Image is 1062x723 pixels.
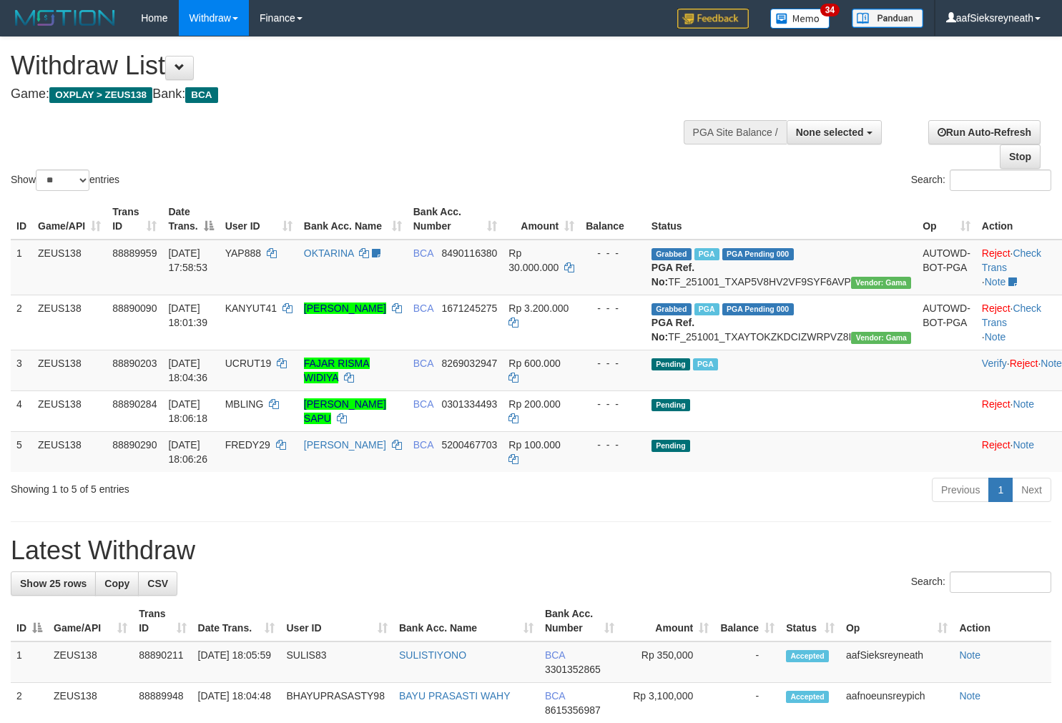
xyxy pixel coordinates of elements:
[586,301,640,315] div: - - -
[917,199,976,240] th: Op: activate to sort column ascending
[225,247,261,259] span: YAP888
[652,303,692,315] span: Grabbed
[413,303,433,314] span: BCA
[147,578,168,589] span: CSV
[32,390,107,431] td: ZEUS138
[168,303,207,328] span: [DATE] 18:01:39
[928,120,1041,144] a: Run Auto-Refresh
[796,127,864,138] span: None selected
[11,169,119,191] label: Show entries
[539,601,620,641] th: Bank Acc. Number: activate to sort column ascending
[620,641,714,683] td: Rp 350,000
[112,398,157,410] span: 88890284
[441,303,497,314] span: Copy 1671245275 to clipboard
[959,690,980,702] a: Note
[11,199,32,240] th: ID
[112,358,157,369] span: 88890203
[298,199,408,240] th: Bank Acc. Name: activate to sort column ascending
[652,440,690,452] span: Pending
[1041,358,1062,369] a: Note
[508,358,560,369] span: Rp 600.000
[652,262,694,287] b: PGA Ref. No:
[225,439,270,451] span: FREDY29
[580,199,646,240] th: Balance
[982,303,1041,328] a: Check Trans
[982,303,1011,314] a: Reject
[225,303,277,314] span: KANYUT41
[11,601,48,641] th: ID: activate to sort column descending
[786,650,829,662] span: Accepted
[950,169,1051,191] input: Search:
[133,641,192,683] td: 88890211
[413,358,433,369] span: BCA
[545,649,565,661] span: BCA
[545,704,601,716] span: Copy 8615356987 to clipboard
[840,601,953,641] th: Op: activate to sort column ascending
[1013,398,1034,410] a: Note
[225,398,264,410] span: MBLING
[95,571,139,596] a: Copy
[586,356,640,370] div: - - -
[441,247,497,259] span: Copy 8490116380 to clipboard
[1013,439,1034,451] a: Note
[508,247,559,273] span: Rp 30.000.000
[840,641,953,683] td: aafSieksreyneath
[11,641,48,683] td: 1
[20,578,87,589] span: Show 25 rows
[652,317,694,343] b: PGA Ref. No:
[770,9,830,29] img: Button%20Memo.svg
[413,398,433,410] span: BCA
[911,571,1051,593] label: Search:
[168,439,207,465] span: [DATE] 18:06:26
[982,358,1007,369] a: Verify
[953,601,1051,641] th: Action
[112,439,157,451] span: 88890290
[917,295,976,350] td: AUTOWD-BOT-PGA
[982,247,1011,259] a: Reject
[1010,358,1038,369] a: Reject
[441,358,497,369] span: Copy 8269032947 to clipboard
[652,399,690,411] span: Pending
[185,87,217,103] span: BCA
[694,248,719,260] span: Marked by aafmaleo
[32,240,107,295] td: ZEUS138
[11,240,32,295] td: 1
[722,303,794,315] span: PGA Pending
[413,439,433,451] span: BCA
[304,358,370,383] a: FAJAR RISMA WIDIYA
[852,9,923,28] img: panduan.png
[11,295,32,350] td: 2
[441,398,497,410] span: Copy 0301334493 to clipboard
[677,9,749,29] img: Feedback.jpg
[48,601,133,641] th: Game/API: activate to sort column ascending
[138,571,177,596] a: CSV
[620,601,714,641] th: Amount: activate to sort column ascending
[982,247,1041,273] a: Check Trans
[780,601,840,641] th: Status: activate to sort column ascending
[304,303,386,314] a: [PERSON_NAME]
[851,332,911,344] span: Vendor URL: https://trx31.1velocity.biz
[11,51,694,80] h1: Withdraw List
[441,439,497,451] span: Copy 5200467703 to clipboard
[133,601,192,641] th: Trans ID: activate to sort column ascending
[11,87,694,102] h4: Game: Bank:
[714,601,780,641] th: Balance: activate to sort column ascending
[917,240,976,295] td: AUTOWD-BOT-PGA
[694,303,719,315] span: Marked by aafnoeunsreypich
[652,358,690,370] span: Pending
[787,120,882,144] button: None selected
[586,438,640,452] div: - - -
[48,641,133,683] td: ZEUS138
[11,476,432,496] div: Showing 1 to 5 of 5 entries
[192,641,281,683] td: [DATE] 18:05:59
[408,199,503,240] th: Bank Acc. Number: activate to sort column ascending
[413,247,433,259] span: BCA
[911,169,1051,191] label: Search:
[985,331,1006,343] a: Note
[1012,478,1051,502] a: Next
[646,199,917,240] th: Status
[399,649,466,661] a: SULISTIYONO
[646,240,917,295] td: TF_251001_TXAP5V8HV2VF9SYF6AVP
[586,397,640,411] div: - - -
[508,398,560,410] span: Rp 200.000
